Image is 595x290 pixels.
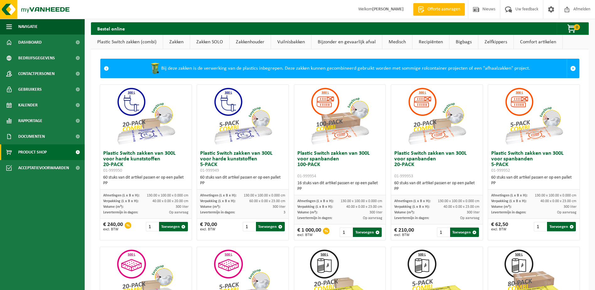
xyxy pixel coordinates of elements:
span: 40.00 x 0.00 x 20.00 cm [152,199,189,203]
span: Op aanvraag [460,216,480,220]
div: 60 stuks van dit artikel passen er op een pallet [103,175,189,186]
span: 01-999954 [297,174,316,179]
span: Verpakking (L x B x H): [491,199,527,203]
span: Op aanvraag [169,211,189,214]
span: Afmetingen (L x B x H): [297,199,334,203]
span: 40.00 x 0.00 x 23.00 cm [540,199,576,203]
span: excl. BTW [103,228,123,231]
div: € 62,50 [491,222,508,231]
h3: Plastic Switch zakken van 300L voor spanbanden 5-PACK [491,151,576,173]
span: Volume (m³): [491,205,512,209]
span: 130.00 x 100.00 x 0.000 cm [147,194,189,197]
a: Comfort artikelen [514,35,562,49]
span: 60.00 x 0.00 x 23.00 cm [249,199,285,203]
h3: Plastic Switch zakken van 300L voor spanbanden 20-PACK [394,151,480,179]
img: 01-999953 [406,85,468,148]
div: 60 stuks van dit artikel passen er op een pallet [491,175,576,186]
span: Op aanvraag [363,216,382,220]
span: 300 liter [564,205,576,209]
button: Toevoegen [159,222,188,231]
button: Toevoegen [353,228,382,237]
span: Volume (m³): [394,211,415,214]
button: Toevoegen [256,222,285,231]
span: excl. BTW [491,228,508,231]
img: 01-999949 [211,85,274,148]
span: 40.00 x 0.00 x 23.00 cm [444,205,480,209]
div: € 210,00 [394,228,414,237]
span: Volume (m³): [200,205,220,209]
a: Zakkenhouder [230,35,271,49]
span: 01-999952 [491,168,510,173]
span: Verpakking (L x B x H): [394,205,430,209]
div: 16 stuks van dit artikel passen er op een pallet [297,180,383,192]
strong: [PERSON_NAME] [372,7,404,12]
a: Bijzonder en gevaarlijk afval [311,35,382,49]
span: Verpakking (L x B x H): [200,199,236,203]
a: Zelfkippers [478,35,513,49]
div: PP [394,186,480,192]
span: excl. BTW [200,228,217,231]
div: 60 stuks van dit artikel passen er op een pallet [200,175,285,186]
div: 60 stuks van dit artikel passen er op een pallet [394,180,480,192]
a: Sluit melding [567,59,579,78]
span: 01-999950 [103,168,122,173]
span: 130.00 x 100.00 x 0.000 cm [535,194,576,197]
span: 40.00 x 0.00 x 23.00 cm [346,205,382,209]
div: PP [297,186,383,192]
input: 1 [437,228,449,237]
span: Rapportage [18,113,42,129]
div: Bij deze zakken is de verwerking van de plastics inbegrepen. Deze zakken kunnen gecombineerd gebr... [112,59,567,78]
span: Afmetingen (L x B x H): [103,194,140,197]
span: 130.00 x 100.00 x 0.000 cm [438,199,480,203]
span: Afmetingen (L x B x H): [491,194,528,197]
a: Plastic Switch zakken (combi) [91,35,163,49]
span: Documenten [18,129,45,144]
h3: Plastic Switch zakken van 300L voor spanbanden 100-PACK [297,151,383,179]
span: Volume (m³): [103,205,124,209]
span: excl. BTW [297,233,321,237]
span: Bedrijfsgegevens [18,50,55,66]
span: 300 liter [369,211,382,214]
span: Levertermijn in dagen: [491,211,526,214]
a: Zakken SOLO [190,35,229,49]
h3: Plastic Switch zakken van 300L voor harde kunststoffen 20-PACK [103,151,189,173]
img: 01-999952 [502,85,565,148]
span: 01-999953 [394,174,413,179]
span: Verpakking (L x B x H): [103,199,139,203]
span: Product Shop [18,144,47,160]
a: Recipiënten [412,35,449,49]
span: 01-999949 [200,168,219,173]
a: Zakken [163,35,190,49]
input: 1 [340,228,352,237]
h3: Plastic Switch zakken van 300L voor harde kunststoffen 5-PACK [200,151,285,173]
a: Offerte aanvragen [413,3,465,16]
input: 1 [534,222,546,231]
span: Afmetingen (L x B x H): [200,194,236,197]
span: Volume (m³): [297,211,318,214]
div: PP [491,180,576,186]
span: Afmetingen (L x B x H): [394,199,431,203]
span: Levertermijn in dagen: [103,211,138,214]
span: 300 liter [176,205,189,209]
span: Kalender [18,97,38,113]
span: Navigatie [18,19,38,35]
input: 1 [243,222,255,231]
a: Bigbags [449,35,478,49]
span: Dashboard [18,35,42,50]
div: PP [103,180,189,186]
div: € 1 000,00 [297,228,321,237]
span: Contactpersonen [18,66,55,82]
span: 300 liter [273,205,285,209]
a: Medisch [382,35,412,49]
span: Op aanvraag [557,211,576,214]
span: 300 liter [467,211,480,214]
span: 130.00 x 100.00 x 0.000 cm [244,194,285,197]
button: 0 [557,22,588,35]
span: 0 [574,24,580,30]
span: Levertermijn in dagen: [297,216,332,220]
img: 01-999950 [114,85,177,148]
div: € 240,00 [103,222,123,231]
button: Toevoegen [450,228,479,237]
span: Verpakking (L x B x H): [297,205,333,209]
a: Vuilnisbakken [271,35,311,49]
